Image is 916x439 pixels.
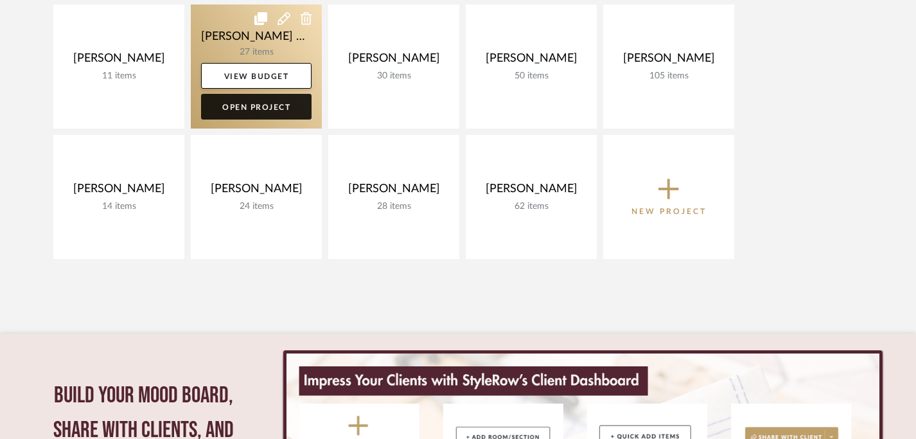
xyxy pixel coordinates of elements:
a: View Budget [201,63,312,89]
p: New Project [631,205,707,218]
div: 14 items [64,201,174,212]
div: [PERSON_NAME] [613,51,724,71]
div: [PERSON_NAME] [64,182,174,201]
div: [PERSON_NAME] [339,51,449,71]
div: [PERSON_NAME] [201,182,312,201]
div: 105 items [613,71,724,82]
div: 11 items [64,71,174,82]
div: 50 items [476,71,586,82]
div: 30 items [339,71,449,82]
div: 28 items [339,201,449,212]
div: [PERSON_NAME] [64,51,174,71]
button: New Project [603,135,734,259]
div: 24 items [201,201,312,212]
div: [PERSON_NAME] [339,182,449,201]
a: Open Project [201,94,312,120]
div: [PERSON_NAME] [476,51,586,71]
div: 62 items [476,201,586,212]
div: [PERSON_NAME] [476,182,586,201]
